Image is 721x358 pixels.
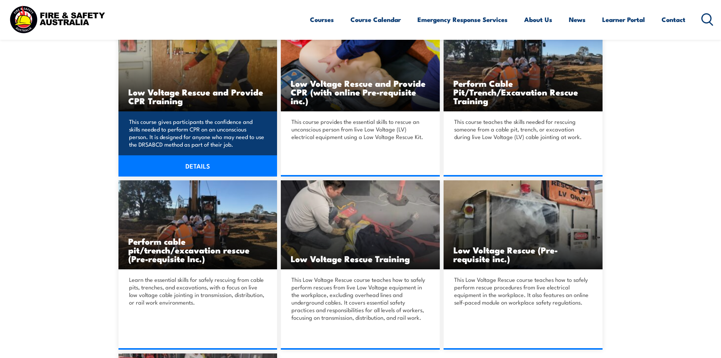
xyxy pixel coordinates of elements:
[281,180,440,269] img: Low Voltage Rescue
[454,276,590,306] p: This Low Voltage Rescue course teaches how to safely perform rescue procedures from live electric...
[453,79,593,105] h3: Perform Cable Pit/Trench/Excavation Rescue Training
[602,9,645,30] a: Learner Portal
[128,237,268,263] h3: Perform cable pit/trench/excavation rescue (Pre-requisite Inc.)
[281,180,440,269] a: Low Voltage Rescue Training
[129,276,265,306] p: Learn the essential skills for safely rescuing from cable pits, trenches, and excavations, with a...
[444,22,603,111] a: Perform Cable Pit/Trench/Excavation Rescue Training
[291,276,427,321] p: This Low Voltage Rescue course teaches how to safely perform rescues from live Low Voltage equipm...
[417,9,508,30] a: Emergency Response Services
[129,118,265,148] p: This course gives participants the confidence and skills needed to perform CPR on an unconscious ...
[444,22,603,111] img: Perform Cable Pit/Trench/Excavation Rescue TRAINING
[310,9,334,30] a: Courses
[118,22,277,111] img: Low Voltage Rescue and Provide CPR
[281,22,440,111] img: Low Voltage Rescue and Provide CPR (with online Pre-requisite inc.)
[291,254,430,263] h3: Low Voltage Rescue Training
[118,22,277,111] a: Low Voltage Rescue and Provide CPR Training
[454,118,590,141] p: This course teaches the skills needed for rescuing someone from a cable pit, trench, or excavatio...
[444,180,603,269] a: Low Voltage Rescue (Pre-requisite inc.)
[291,79,430,105] h3: Low Voltage Rescue and Provide CPR (with online Pre-requisite inc.)
[118,180,277,269] img: Perform Cable Pit/Trench/Excavation Rescue TRAINING
[118,180,277,269] a: Perform cable pit/trench/excavation rescue (Pre-requisite Inc.)
[444,180,603,269] img: Low Voltage Rescue and Provide CPR TRAINING
[350,9,401,30] a: Course Calendar
[453,245,593,263] h3: Low Voltage Rescue (Pre-requisite inc.)
[524,9,552,30] a: About Us
[662,9,685,30] a: Contact
[291,118,427,141] p: This course provides the essential skills to rescue an unconscious person from live Low Voltage (...
[569,9,586,30] a: News
[128,88,268,105] h3: Low Voltage Rescue and Provide CPR Training
[118,155,277,177] a: DETAILS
